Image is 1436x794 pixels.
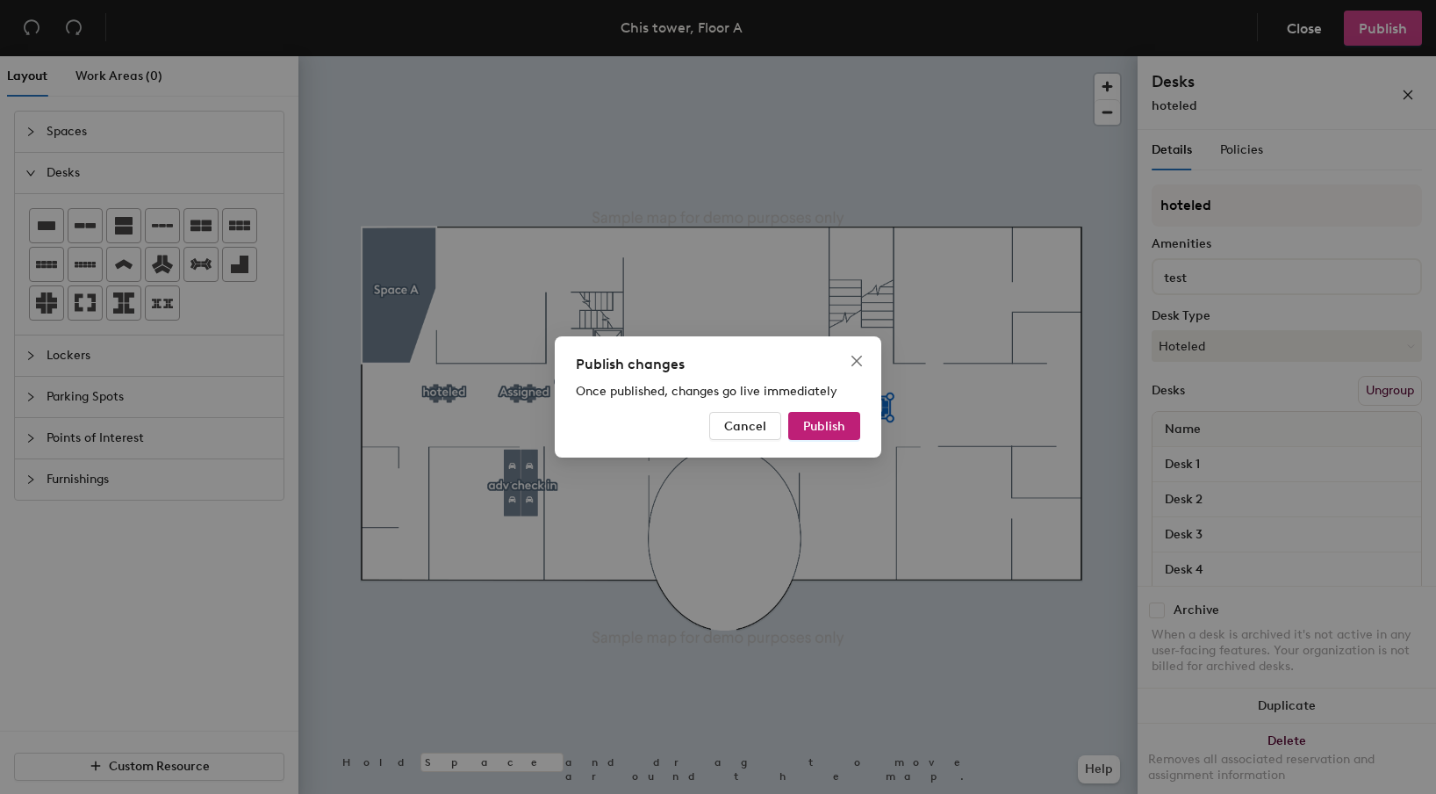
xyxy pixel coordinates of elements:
button: Cancel [709,412,781,440]
span: Cancel [724,419,766,434]
span: close [850,354,864,368]
span: Close [843,354,871,368]
button: Close [843,347,871,375]
div: Publish changes [576,354,860,375]
span: Once published, changes go live immediately [576,384,837,399]
button: Publish [788,412,860,440]
span: Publish [803,419,845,434]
